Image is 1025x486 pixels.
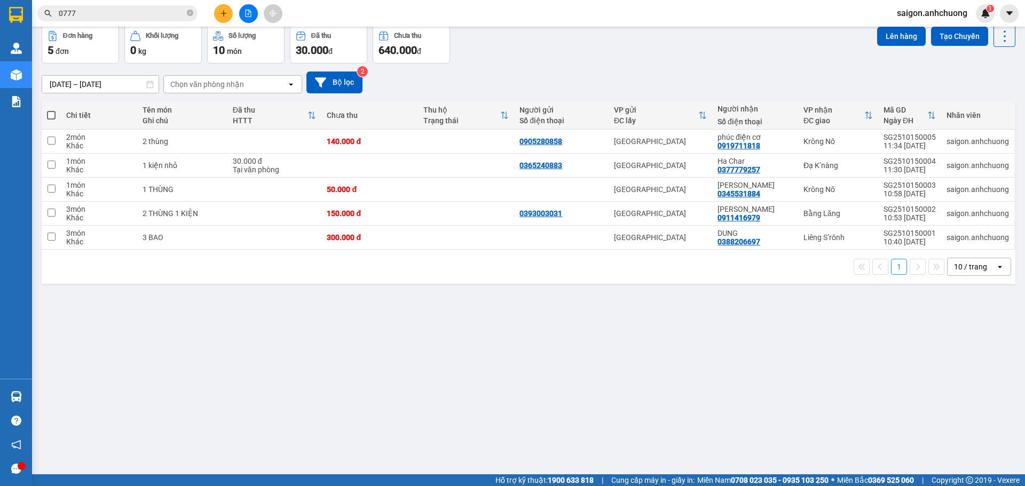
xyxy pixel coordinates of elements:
[803,185,873,194] div: Krông Nô
[5,5,155,63] li: [PERSON_NAME] ([GEOGRAPHIC_DATA])
[48,44,53,57] span: 5
[611,474,695,486] span: Cung cấp máy in - giấy in:
[187,10,193,16] span: close-circle
[66,165,132,174] div: Khác
[996,262,1004,271] svg: open
[717,105,793,113] div: Người nhận
[947,111,1009,119] div: Nhân viên
[296,44,328,57] span: 30.000
[264,4,282,23] button: aim
[717,181,793,189] div: lương hồng dân
[11,416,21,426] span: question-circle
[146,32,178,39] div: Khối lượng
[306,71,362,93] button: Bộ lọc
[519,116,603,125] div: Số điện thoại
[11,440,21,450] span: notification
[884,181,936,189] div: SG2510150003
[609,101,712,130] th: Toggle SortBy
[717,237,760,246] div: 0388206697
[233,116,308,125] div: HTTT
[143,116,222,125] div: Ghi chú
[327,209,412,218] div: 150.000 đ
[877,27,926,46] button: Lên hàng
[831,478,834,482] span: ⚪️
[379,44,417,57] span: 640.000
[124,25,202,63] button: Khối lượng0kg
[947,137,1009,146] div: saigon.anhchuong
[170,79,244,90] div: Chọn văn phòng nhận
[11,43,22,54] img: warehouse-icon
[614,106,698,114] div: VP gửi
[868,476,914,484] strong: 0369 525 060
[519,106,603,114] div: Người gửi
[56,47,69,55] span: đơn
[311,32,331,39] div: Đã thu
[519,137,562,146] div: 0905280858
[614,116,698,125] div: ĐC lấy
[66,157,132,165] div: 1 món
[187,9,193,19] span: close-circle
[884,205,936,213] div: SG2510150002
[11,69,22,81] img: warehouse-icon
[74,75,142,87] li: VP Krông Nô
[5,75,74,110] li: VP [GEOGRAPHIC_DATA]
[269,10,277,17] span: aim
[884,133,936,141] div: SG2510150005
[614,185,707,194] div: [GEOGRAPHIC_DATA]
[803,116,864,125] div: ĐC giao
[394,32,421,39] div: Chưa thu
[884,189,936,198] div: 10:58 [DATE]
[803,233,873,242] div: Liêng S’rônh
[987,5,994,12] sup: 1
[66,133,132,141] div: 2 món
[614,137,707,146] div: [GEOGRAPHIC_DATA]
[42,25,119,63] button: Đơn hàng5đơn
[233,165,317,174] div: Tại văn phòng
[66,189,132,198] div: Khác
[931,27,988,46] button: Tạo Chuyến
[66,205,132,213] div: 3 món
[423,106,500,114] div: Thu hộ
[614,233,707,242] div: [GEOGRAPHIC_DATA]
[717,165,760,174] div: 0377779257
[63,32,92,39] div: Đơn hàng
[227,47,242,55] span: món
[884,116,927,125] div: Ngày ĐH
[66,181,132,189] div: 1 món
[1000,4,1019,23] button: caret-down
[803,137,873,146] div: Krông Nô
[9,7,23,23] img: logo-vxr
[228,32,256,39] div: Số lượng
[519,161,562,170] div: 0365240883
[327,137,412,146] div: 140.000 đ
[717,133,793,141] div: phúc điện cơ
[233,106,308,114] div: Đã thu
[891,259,907,275] button: 1
[220,10,227,17] span: plus
[66,229,132,237] div: 3 món
[143,209,222,218] div: 2 THÙNG 1 KIỆN
[327,111,412,119] div: Chưa thu
[922,474,924,486] span: |
[966,476,973,484] span: copyright
[947,185,1009,194] div: saigon.anhchuong
[884,141,936,150] div: 11:34 [DATE]
[731,476,829,484] strong: 0708 023 035 - 0935 103 250
[207,25,285,63] button: Số lượng10món
[143,106,222,114] div: Tên món
[290,25,367,63] button: Đã thu30.000đ
[59,7,185,19] input: Tìm tên, số ĐT hoặc mã đơn
[327,185,412,194] div: 50.000 đ
[837,474,914,486] span: Miền Bắc
[11,96,22,107] img: solution-icon
[954,261,987,272] div: 10 / trang
[884,213,936,222] div: 10:53 [DATE]
[717,229,793,237] div: DUNG
[327,233,412,242] div: 300.000 đ
[888,6,976,20] span: saigon.anhchuong
[717,141,760,150] div: 0919711818
[884,157,936,165] div: SG2510150004
[884,237,936,246] div: 10:40 [DATE]
[614,209,707,218] div: [GEOGRAPHIC_DATA]
[878,101,941,130] th: Toggle SortBy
